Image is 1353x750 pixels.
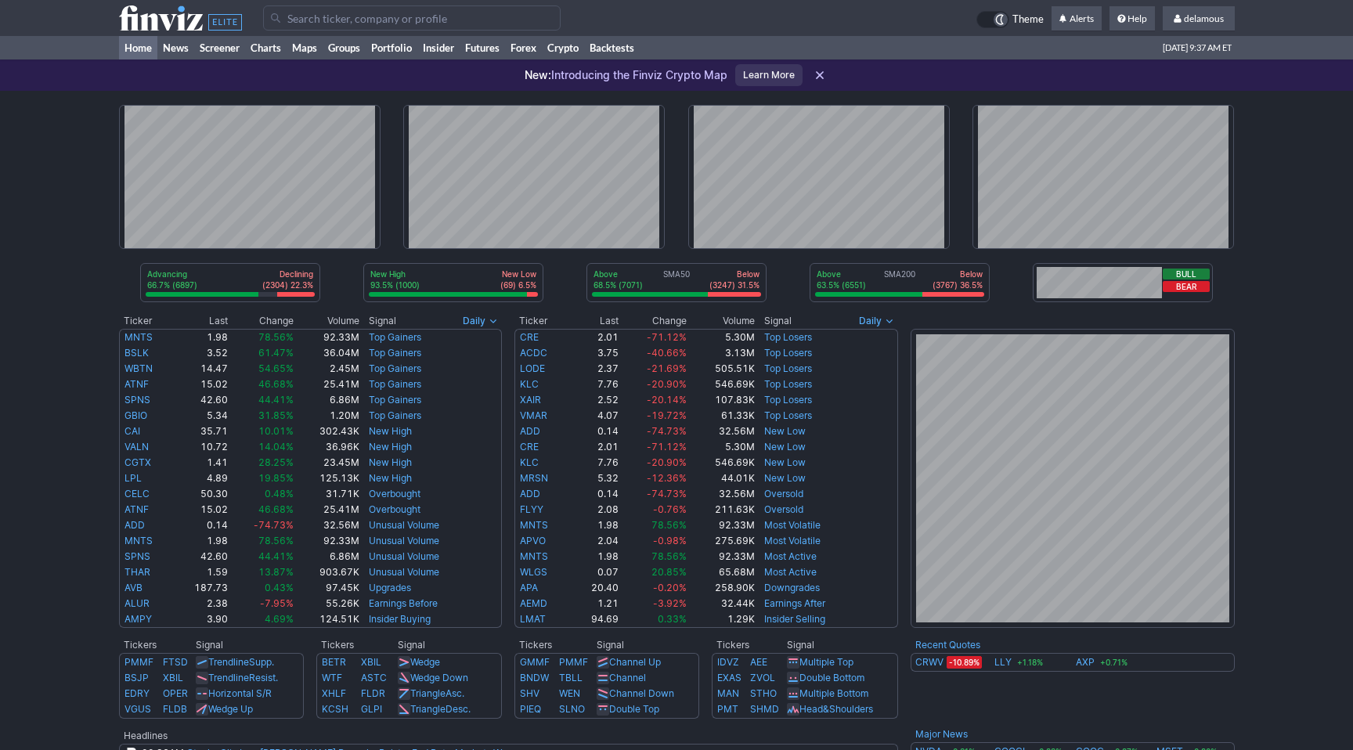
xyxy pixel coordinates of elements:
[124,613,152,625] a: AMPY
[124,394,150,406] a: SPNS
[651,519,687,531] span: 78.56%
[260,597,294,609] span: -7.95%
[322,703,348,715] a: KCSH
[369,456,412,468] a: New High
[764,582,820,593] a: Downgrades
[799,687,868,699] a: Multiple Bottom
[124,672,149,683] a: BSJP
[173,549,229,564] td: 42.60
[594,269,643,279] p: Above
[915,728,968,740] b: Major News
[520,550,548,562] a: MNTS
[799,672,864,683] a: Double Bottom
[294,392,360,408] td: 6.86M
[294,580,360,596] td: 97.45K
[369,582,411,593] a: Upgrades
[855,313,898,329] button: Signals interval
[572,455,619,471] td: 7.76
[750,656,767,668] a: AEE
[124,409,147,421] a: GBIO
[369,597,438,609] a: Earnings Before
[764,394,812,406] a: Top Losers
[647,488,687,499] span: -74.73%
[764,566,817,578] a: Most Active
[460,36,505,59] a: Futures
[647,456,687,468] span: -20.90%
[647,362,687,374] span: -21.69%
[258,331,294,343] span: 78.56%
[294,517,360,533] td: 32.56M
[173,439,229,455] td: 10.72
[369,347,421,359] a: Top Gainers
[147,269,197,279] p: Advancing
[361,687,385,699] a: FLDR
[369,550,439,562] a: Unusual Volume
[119,313,174,329] th: Ticker
[572,392,619,408] td: 2.52
[124,488,150,499] a: CELC
[687,517,756,533] td: 92.33M
[1184,13,1224,24] span: delamous
[764,519,821,531] a: Most Volatile
[647,472,687,484] span: -12.36%
[750,672,775,683] a: ZVOL
[764,409,812,421] a: Top Losers
[369,394,421,406] a: Top Gainers
[514,313,572,329] th: Ticker
[687,329,756,345] td: 5.30M
[609,703,659,715] a: Double Top
[647,331,687,343] span: -71.12%
[687,392,756,408] td: 107.83K
[653,582,687,593] span: -0.20%
[500,279,536,290] p: (69) 6.5%
[520,394,541,406] a: XAIR
[369,315,396,327] span: Signal
[572,549,619,564] td: 1.98
[1163,6,1235,31] a: delamous
[520,488,540,499] a: ADD
[520,597,547,609] a: AEMD
[520,519,548,531] a: MNTS
[520,456,539,468] a: KLC
[369,503,420,515] a: Overbought
[764,613,825,625] a: Insider Selling
[1109,6,1155,31] a: Help
[764,378,812,390] a: Top Losers
[163,687,188,699] a: OPER
[520,672,549,683] a: BNDW
[559,687,580,699] a: WEN
[322,656,346,668] a: BETR
[609,656,661,668] a: Channel Up
[369,535,439,546] a: Unusual Volume
[410,672,468,683] a: Wedge Down
[258,394,294,406] span: 44.41%
[173,533,229,549] td: 1.98
[361,672,387,683] a: ASTC
[764,535,821,546] a: Most Volatile
[369,425,412,437] a: New High
[417,36,460,59] a: Insider
[1163,269,1210,279] button: Bull
[594,279,643,290] p: 68.5% (7071)
[294,313,360,329] th: Volume
[647,441,687,453] span: -71.12%
[559,703,585,715] a: SLNO
[653,503,687,515] span: -0.76%
[572,313,619,329] th: Last
[653,535,687,546] span: -0.98%
[500,269,536,279] p: New Low
[764,347,812,359] a: Top Losers
[717,656,739,668] a: IDVZ
[1052,6,1102,31] a: Alerts
[173,329,229,345] td: 1.98
[687,471,756,486] td: 44.01K
[815,269,984,292] div: SMA200
[764,597,825,609] a: Earnings After
[258,472,294,484] span: 19.85%
[369,331,421,343] a: Top Gainers
[262,269,313,279] p: Declining
[258,566,294,578] span: 13.87%
[265,488,294,499] span: 0.48%
[157,36,194,59] a: News
[687,502,756,517] td: 211.63K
